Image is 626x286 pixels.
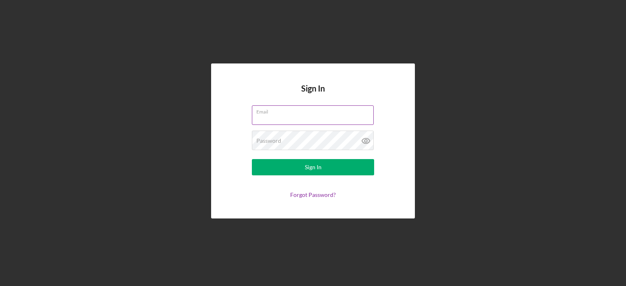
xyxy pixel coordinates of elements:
[290,191,336,198] a: Forgot Password?
[252,159,374,175] button: Sign In
[256,138,281,144] label: Password
[256,106,374,115] label: Email
[301,84,325,105] h4: Sign In
[305,159,322,175] div: Sign In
